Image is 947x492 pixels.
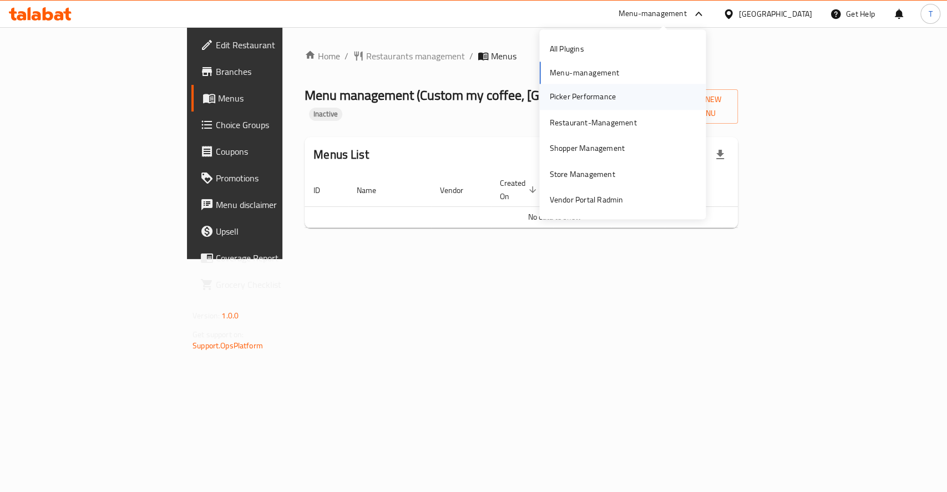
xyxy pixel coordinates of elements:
span: ID [313,184,335,197]
span: 1.0.0 [221,308,239,323]
a: Coverage Report [191,245,345,271]
li: / [345,49,348,63]
a: Coupons [191,138,345,165]
span: Coupons [216,145,336,158]
span: Menu management ( Custom my coffee, [GEOGRAPHIC_DATA] ) [305,83,652,108]
span: Menus [491,49,516,63]
div: Vendor Portal Radmin [549,194,623,206]
span: No data to show [528,210,581,224]
li: / [469,49,473,63]
div: Picker Performance [549,91,616,103]
span: Restaurants management [366,49,465,63]
h2: Menus List [313,146,369,163]
span: Promotions [216,171,336,185]
a: Edit Restaurant [191,32,345,58]
a: Restaurants management [353,49,465,63]
div: Menu-management [619,7,687,21]
nav: breadcrumb [305,49,738,63]
a: Promotions [191,165,345,191]
span: Version: [193,308,220,323]
a: Branches [191,58,345,85]
a: Menus [191,85,345,111]
a: Menu disclaimer [191,191,345,218]
span: Coverage Report [216,251,336,265]
span: Edit Restaurant [216,38,336,52]
span: Branches [216,65,336,78]
a: Choice Groups [191,111,345,138]
div: Export file [707,141,733,168]
a: Grocery Checklist [191,271,345,298]
th: Actions [722,173,805,207]
a: Support.OpsPlatform [193,338,263,353]
span: Menus [218,92,336,105]
div: All Plugins [549,43,584,55]
div: Shopper Management [549,143,625,155]
span: Name [357,184,391,197]
a: Upsell [191,218,345,245]
span: Choice Groups [216,118,336,131]
span: Get support on: [193,327,244,342]
span: Created On [500,176,540,203]
span: Upsell [216,225,336,238]
span: Menu disclaimer [216,198,336,211]
div: Store Management [549,168,615,180]
span: Grocery Checklist [216,278,336,291]
span: Vendor [440,184,478,197]
div: Restaurant-Management [549,116,636,129]
div: [GEOGRAPHIC_DATA] [739,8,812,20]
span: T [928,8,932,20]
